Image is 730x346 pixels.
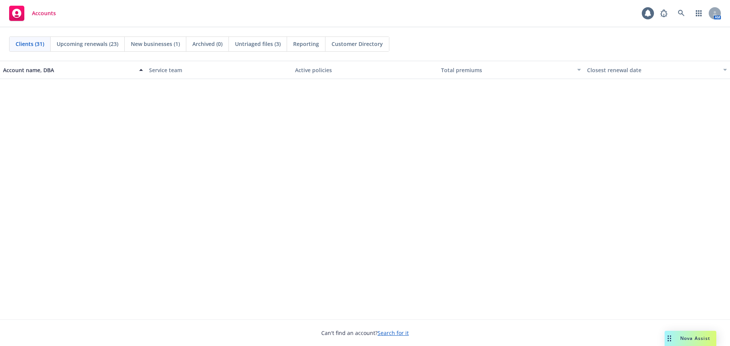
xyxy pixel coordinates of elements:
[32,10,56,16] span: Accounts
[295,66,435,74] div: Active policies
[293,40,319,48] span: Reporting
[665,331,674,346] div: Drag to move
[146,61,292,79] button: Service team
[378,329,409,337] a: Search for it
[680,335,710,341] span: Nova Assist
[438,61,584,79] button: Total premiums
[691,6,706,21] a: Switch app
[57,40,118,48] span: Upcoming renewals (23)
[665,331,716,346] button: Nova Assist
[587,66,719,74] div: Closest renewal date
[131,40,180,48] span: New businesses (1)
[6,3,59,24] a: Accounts
[656,6,671,21] a: Report a Bug
[584,61,730,79] button: Closest renewal date
[332,40,383,48] span: Customer Directory
[235,40,281,48] span: Untriaged files (3)
[3,66,135,74] div: Account name, DBA
[192,40,222,48] span: Archived (0)
[441,66,573,74] div: Total premiums
[321,329,409,337] span: Can't find an account?
[674,6,689,21] a: Search
[16,40,44,48] span: Clients (31)
[292,61,438,79] button: Active policies
[149,66,289,74] div: Service team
